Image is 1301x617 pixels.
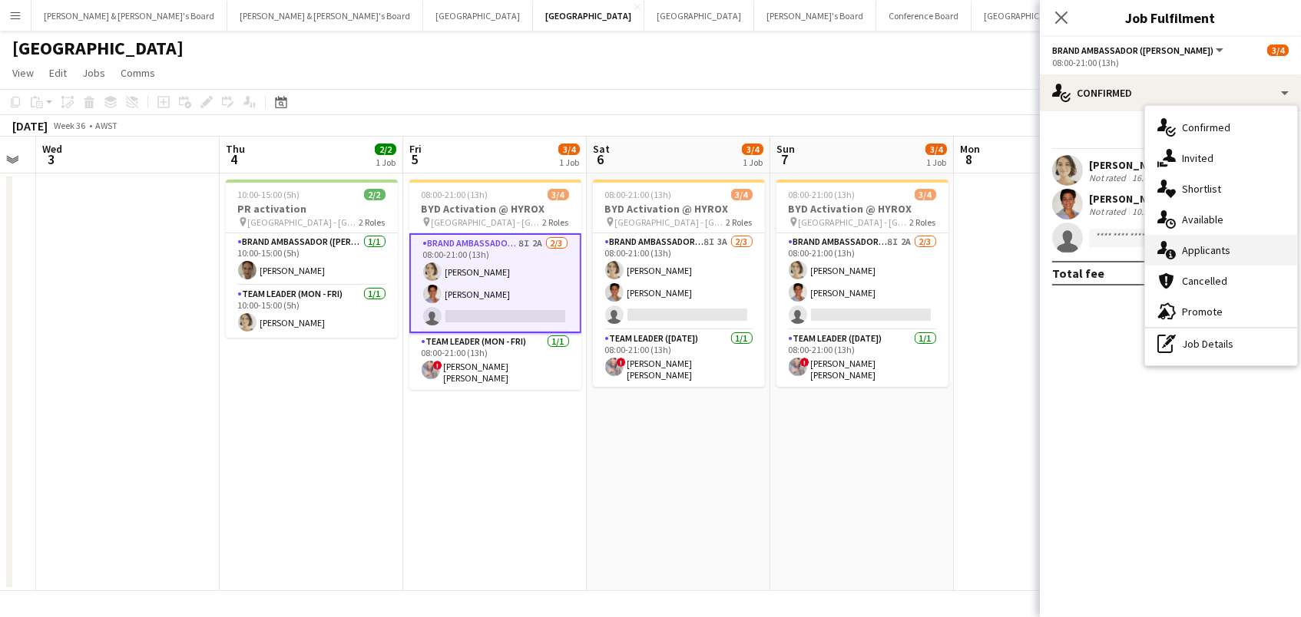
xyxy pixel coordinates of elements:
[593,180,765,387] app-job-card: 08:00-21:00 (13h)3/4BYD Activation @ HYROX [GEOGRAPHIC_DATA] - [GEOGRAPHIC_DATA]2 RolesBrand Amba...
[12,66,34,80] span: View
[1040,74,1301,111] div: Confirmed
[1129,206,1164,217] div: 10.3km
[432,216,543,228] span: [GEOGRAPHIC_DATA] - [GEOGRAPHIC_DATA]
[1145,266,1297,296] div: Cancelled
[548,189,569,200] span: 3/4
[1145,112,1297,143] div: Confirmed
[727,216,753,228] span: 2 Roles
[364,189,386,200] span: 2/2
[407,150,422,168] span: 5
[42,142,62,156] span: Wed
[82,66,105,80] span: Jobs
[1145,328,1297,359] div: Job Details
[742,144,763,155] span: 3/4
[776,202,948,216] h3: BYD Activation @ HYROX
[433,361,442,370] span: !
[593,142,610,156] span: Sat
[1129,172,1164,183] div: 16.4km
[226,142,245,156] span: Thu
[960,142,980,156] span: Mon
[76,63,111,83] a: Jobs
[12,118,48,134] div: [DATE]
[226,180,398,338] app-job-card: 10:00-15:00 (5h)2/2PR activation [GEOGRAPHIC_DATA] - [GEOGRAPHIC_DATA]2 RolesBrand Ambassador ([P...
[423,1,533,31] button: [GEOGRAPHIC_DATA]
[40,150,62,168] span: 3
[223,150,245,168] span: 4
[593,202,765,216] h3: BYD Activation @ HYROX
[754,1,876,31] button: [PERSON_NAME]'s Board
[926,157,946,168] div: 1 Job
[1145,204,1297,235] div: Available
[51,120,89,131] span: Week 36
[1052,57,1289,68] div: 08:00-21:00 (13h)
[1089,158,1170,172] div: [PERSON_NAME]
[1145,143,1297,173] div: Invited
[1052,45,1213,56] span: Brand Ambassador (Mon - Fri)
[409,180,581,390] app-job-card: 08:00-21:00 (13h)3/4BYD Activation @ HYROX [GEOGRAPHIC_DATA] - [GEOGRAPHIC_DATA]2 RolesBrand Amba...
[409,333,581,390] app-card-role: Team Leader (Mon - Fri)1/108:00-21:00 (13h)![PERSON_NAME] [PERSON_NAME]
[1145,296,1297,327] div: Promote
[925,144,947,155] span: 3/4
[12,37,184,60] h1: [GEOGRAPHIC_DATA]
[800,358,809,367] span: !
[1267,45,1289,56] span: 3/4
[226,233,398,285] app-card-role: Brand Ambassador ([PERSON_NAME])1/110:00-15:00 (5h)[PERSON_NAME]
[375,144,396,155] span: 2/2
[422,189,488,200] span: 08:00-21:00 (13h)
[1089,172,1129,183] div: Not rated
[743,157,763,168] div: 1 Job
[644,1,754,31] button: [GEOGRAPHIC_DATA]
[972,1,1081,31] button: [GEOGRAPHIC_DATA]
[248,216,359,228] span: [GEOGRAPHIC_DATA] - [GEOGRAPHIC_DATA]
[591,150,610,168] span: 6
[617,358,626,367] span: !
[1040,8,1301,28] h3: Job Fulfilment
[958,150,980,168] span: 8
[409,233,581,333] app-card-role: Brand Ambassador ([PERSON_NAME])8I2A2/308:00-21:00 (13h)[PERSON_NAME][PERSON_NAME]
[114,63,161,83] a: Comms
[409,202,581,216] h3: BYD Activation @ HYROX
[776,142,795,156] span: Sun
[605,189,672,200] span: 08:00-21:00 (13h)
[226,285,398,338] app-card-role: Team Leader (Mon - Fri)1/110:00-15:00 (5h)[PERSON_NAME]
[1052,266,1104,281] div: Total fee
[559,157,579,168] div: 1 Job
[731,189,753,200] span: 3/4
[776,180,948,387] app-job-card: 08:00-21:00 (13h)3/4BYD Activation @ HYROX [GEOGRAPHIC_DATA] - [GEOGRAPHIC_DATA]2 RolesBrand Amba...
[876,1,972,31] button: Conference Board
[593,330,765,387] app-card-role: Team Leader ([DATE])1/108:00-21:00 (13h)![PERSON_NAME] [PERSON_NAME]
[121,66,155,80] span: Comms
[43,63,73,83] a: Edit
[6,63,40,83] a: View
[359,216,386,228] span: 2 Roles
[774,150,795,168] span: 7
[1145,235,1297,266] div: Applicants
[238,189,300,200] span: 10:00-15:00 (5h)
[226,202,398,216] h3: PR activation
[95,120,118,131] div: AWST
[558,144,580,155] span: 3/4
[776,330,948,387] app-card-role: Team Leader ([DATE])1/108:00-21:00 (13h)![PERSON_NAME] [PERSON_NAME]
[227,1,423,31] button: [PERSON_NAME] & [PERSON_NAME]'s Board
[49,66,67,80] span: Edit
[776,233,948,330] app-card-role: Brand Ambassador ([DATE])8I2A2/308:00-21:00 (13h)[PERSON_NAME][PERSON_NAME]
[593,233,765,330] app-card-role: Brand Ambassador ([DATE])8I3A2/308:00-21:00 (13h)[PERSON_NAME][PERSON_NAME]
[1089,192,1170,206] div: [PERSON_NAME]
[1089,206,1129,217] div: Not rated
[1052,45,1226,56] button: Brand Ambassador ([PERSON_NAME])
[376,157,396,168] div: 1 Job
[31,1,227,31] button: [PERSON_NAME] & [PERSON_NAME]'s Board
[910,216,936,228] span: 2 Roles
[789,189,856,200] span: 08:00-21:00 (13h)
[1145,173,1297,204] div: Shortlist
[409,142,422,156] span: Fri
[799,216,910,228] span: [GEOGRAPHIC_DATA] - [GEOGRAPHIC_DATA]
[533,1,644,31] button: [GEOGRAPHIC_DATA]
[915,189,936,200] span: 3/4
[543,216,569,228] span: 2 Roles
[615,216,727,228] span: [GEOGRAPHIC_DATA] - [GEOGRAPHIC_DATA]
